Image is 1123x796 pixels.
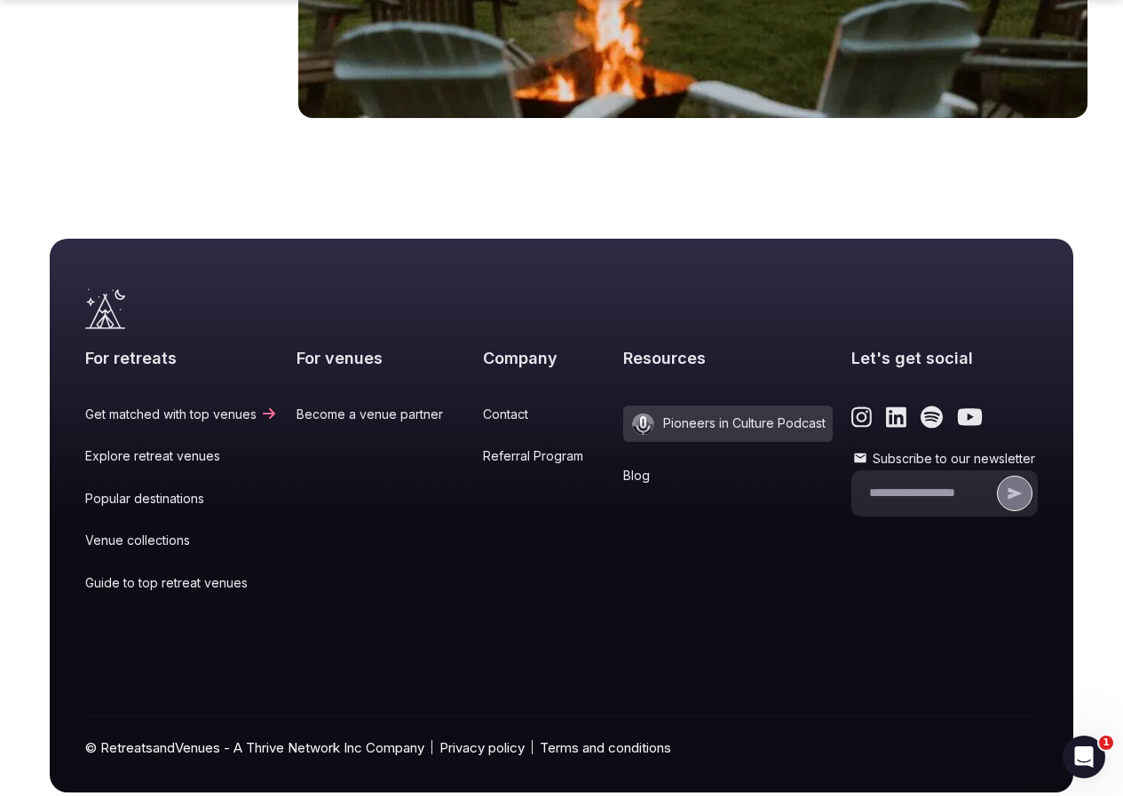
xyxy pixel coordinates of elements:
a: Popular destinations [85,490,278,508]
a: Contact [483,406,605,423]
a: Guide to top retreat venues [85,574,278,592]
label: Subscribe to our newsletter [851,450,1038,468]
a: Visit the homepage [85,288,125,329]
a: Blog [623,467,833,485]
a: Get matched with top venues [85,406,278,423]
a: Pioneers in Culture Podcast [623,406,833,442]
h2: Company [483,347,605,369]
a: Referral Program [483,447,605,465]
a: Terms and conditions [540,738,671,757]
a: Become a venue partner [297,406,464,423]
a: Link to the retreats and venues Instagram page [851,406,872,429]
a: Explore retreat venues [85,447,278,465]
h2: Resources [623,347,833,369]
span: 1 [1099,736,1113,750]
iframe: Intercom live chat [1063,736,1105,778]
h2: Let's get social [851,347,1038,369]
h2: For retreats [85,347,278,369]
a: Link to the retreats and venues Youtube page [957,406,983,429]
a: Link to the retreats and venues Spotify page [921,406,943,429]
div: © RetreatsandVenues - A Thrive Network Inc Company [85,717,1038,792]
a: Venue collections [85,532,278,549]
a: Privacy policy [439,738,525,757]
h2: For venues [297,347,464,369]
a: Link to the retreats and venues LinkedIn page [886,406,906,429]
